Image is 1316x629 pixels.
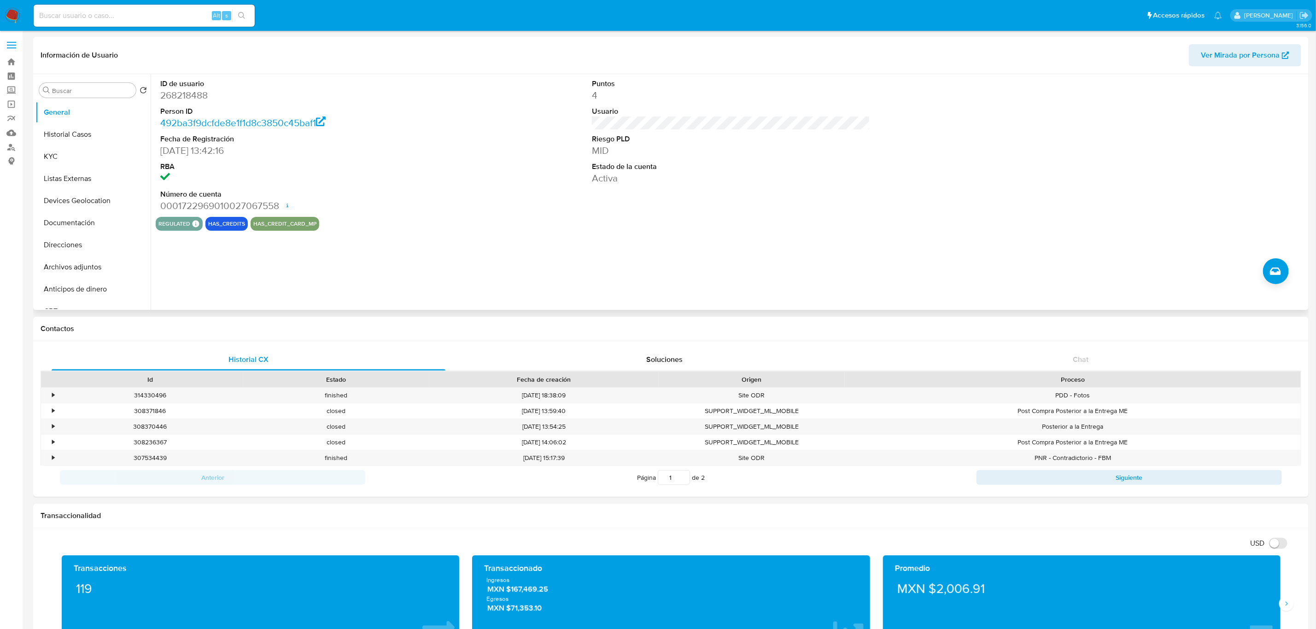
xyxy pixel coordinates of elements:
[243,403,429,419] div: closed
[57,419,243,434] div: 308370446
[57,403,243,419] div: 308371846
[592,134,871,144] dt: Riesgo PLD
[35,234,151,256] button: Direcciones
[52,391,54,400] div: •
[592,162,871,172] dt: Estado de la cuenta
[845,419,1301,434] div: Posterior a la Entrega
[52,87,132,95] input: Buscar
[243,435,429,450] div: closed
[35,256,151,278] button: Archivos adjuntos
[851,375,1294,384] div: Proceso
[160,116,326,129] a: 492ba3f9dcfde8e1f1d8c3850c45baf1
[158,222,190,226] button: regulated
[592,172,871,185] dd: Activa
[160,106,439,116] dt: Person ID
[592,106,871,116] dt: Usuario
[659,388,845,403] div: Site ODR
[637,470,705,485] span: Página de
[845,450,1301,466] div: PNR - Contradictorio - FBM
[592,144,871,157] dd: MID
[60,470,365,485] button: Anterior
[659,450,845,466] div: Site ODR
[41,324,1301,333] h1: Contactos
[52,438,54,447] div: •
[35,212,151,234] button: Documentación
[429,388,659,403] div: [DATE] 18:38:09
[35,278,151,300] button: Anticipos de dinero
[250,375,423,384] div: Estado
[1299,11,1309,20] a: Salir
[160,199,439,212] dd: 0001722969010027067558
[592,89,871,102] dd: 4
[845,403,1301,419] div: Post Compra Posterior a la Entrega ME
[225,11,228,20] span: s
[35,190,151,212] button: Devices Geolocation
[35,300,151,322] button: CBT
[429,450,659,466] div: [DATE] 15:17:39
[1073,354,1088,365] span: Chat
[429,403,659,419] div: [DATE] 13:59:40
[659,435,845,450] div: SUPPORT_WIDGET_ML_MOBILE
[41,51,118,60] h1: Información de Usuario
[57,388,243,403] div: 314330496
[160,162,439,172] dt: RBA
[1244,11,1296,20] p: ivonne.perezonofre@mercadolibre.com.mx
[659,419,845,434] div: SUPPORT_WIDGET_ML_MOBILE
[1189,44,1301,66] button: Ver Mirada por Persona
[659,403,845,419] div: SUPPORT_WIDGET_ML_MOBILE
[52,422,54,431] div: •
[35,146,151,168] button: KYC
[57,450,243,466] div: 307534439
[228,354,269,365] span: Historial CX
[243,419,429,434] div: closed
[1153,11,1205,20] span: Accesos rápidos
[64,375,237,384] div: Id
[57,435,243,450] div: 308236367
[243,450,429,466] div: finished
[436,375,652,384] div: Fecha de creación
[845,388,1301,403] div: PDD - Fotos
[253,222,316,226] button: has_credit_card_mp
[160,189,439,199] dt: Número de cuenta
[160,89,439,102] dd: 268218488
[140,87,147,97] button: Volver al orden por defecto
[1201,44,1280,66] span: Ver Mirada por Persona
[41,511,1301,520] h1: Transaccionalidad
[160,79,439,89] dt: ID de usuario
[160,144,439,157] dd: [DATE] 13:42:16
[52,454,54,462] div: •
[35,101,151,123] button: General
[977,470,1282,485] button: Siguiente
[243,388,429,403] div: finished
[701,473,705,482] span: 2
[34,10,255,22] input: Buscar usuario o caso...
[160,134,439,144] dt: Fecha de Registración
[35,123,151,146] button: Historial Casos
[208,222,245,226] button: has_credits
[429,419,659,434] div: [DATE] 13:54:25
[665,375,838,384] div: Origen
[429,435,659,450] div: [DATE] 14:06:02
[43,87,50,94] button: Buscar
[1214,12,1222,19] a: Notificaciones
[52,407,54,415] div: •
[232,9,251,22] button: search-icon
[35,168,151,190] button: Listas Externas
[213,11,220,20] span: Alt
[845,435,1301,450] div: Post Compra Posterior a la Entrega ME
[646,354,683,365] span: Soluciones
[592,79,871,89] dt: Puntos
